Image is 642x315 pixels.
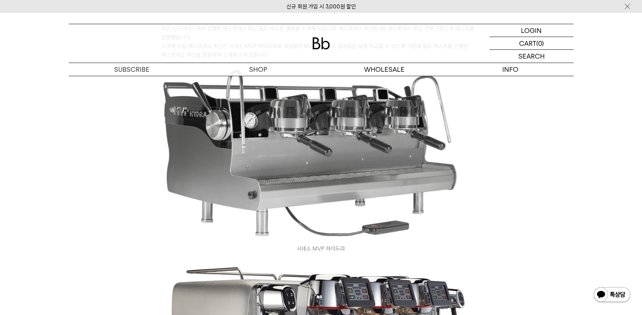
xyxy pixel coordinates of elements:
[521,24,542,37] p: LOGIN
[518,50,545,63] p: SEARCH
[489,24,574,37] a: LOGIN
[195,63,321,76] a: SHOP
[536,37,544,49] p: (0)
[161,68,459,241] img: e7e17643bd5e750c8b94d5ffe6c542c9_164128.png
[593,286,631,304] img: 카카오톡 채널 1:1 채팅 버튼
[489,37,574,50] a: CART (0)
[286,3,356,10] a: 신규 회원 가입 시 3,000원 할인
[519,37,536,49] p: CART
[321,63,447,76] p: WHOLESALE
[312,37,330,49] img: 로고
[69,63,195,76] a: SUBSCRIBE
[447,63,574,76] p: INFO
[161,244,481,253] i: 시네소 MVP 하이드라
